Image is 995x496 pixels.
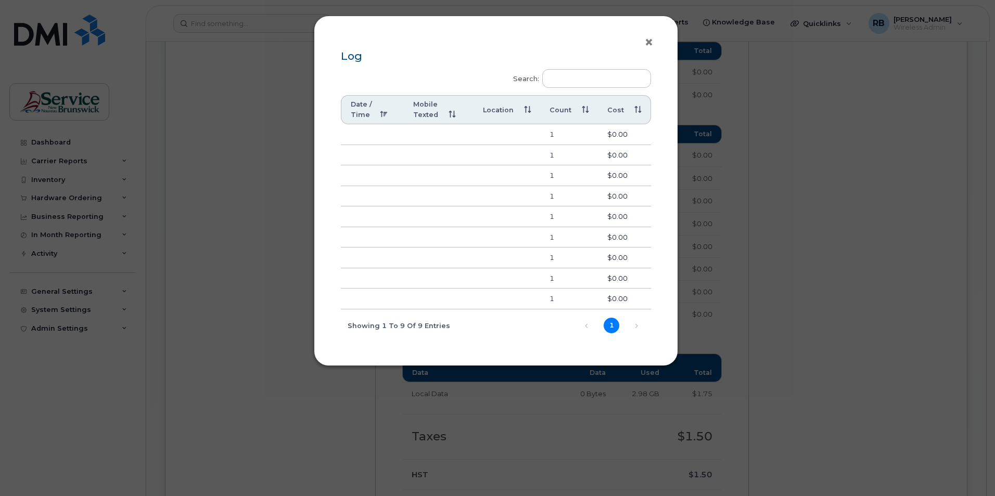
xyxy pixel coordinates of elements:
td: 1 [540,145,598,166]
td: 1 [540,227,598,248]
td: $0.00 [598,289,651,309]
td: $0.00 [598,268,651,289]
th: Count: activate to sort column ascending [540,95,598,124]
td: $0.00 [598,247,651,268]
input: Search: [542,69,651,88]
td: 1 [540,247,598,268]
td: $0.00 [598,124,651,145]
td: 1 [540,165,598,186]
td: $0.00 [598,186,651,207]
td: $0.00 [598,227,651,248]
th: Mobile Texted: activate to sort column ascending [404,95,474,124]
div: Log [341,50,651,62]
td: $0.00 [598,165,651,186]
td: 1 [540,268,598,289]
td: 1 [540,186,598,207]
button: × [644,35,659,50]
th: Location: activate to sort column ascending [474,95,540,124]
td: 1 [540,206,598,227]
th: Date / Time: activate to sort column descending [341,95,404,124]
td: $0.00 [598,145,651,166]
td: 1 [540,124,598,145]
div: Showing 1 to 9 of 9 entries [341,316,450,334]
td: 1 [540,289,598,309]
label: Search: [506,62,651,92]
a: 1 [604,318,619,333]
td: $0.00 [598,206,651,227]
a: Previous [579,318,594,334]
th: Cost: activate to sort column ascending [598,95,651,124]
a: Next [629,318,644,334]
